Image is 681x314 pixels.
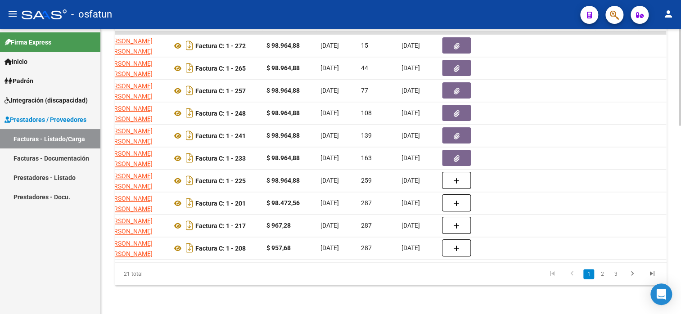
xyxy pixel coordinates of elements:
[104,172,153,190] span: [PERSON_NAME] [PERSON_NAME]
[361,222,372,229] span: 287
[104,37,153,55] span: [PERSON_NAME] [PERSON_NAME]
[5,115,86,125] span: Prestadores / Proveedores
[320,222,339,229] span: [DATE]
[266,42,300,49] strong: $ 98.964,88
[104,195,153,212] span: [PERSON_NAME] [PERSON_NAME]
[195,87,246,94] strong: Factura C: 1 - 257
[361,177,372,184] span: 259
[104,127,153,145] span: [PERSON_NAME] [PERSON_NAME]
[401,109,420,117] span: [DATE]
[104,36,165,55] div: 27392299349
[266,64,300,72] strong: $ 98.964,88
[401,87,420,94] span: [DATE]
[609,266,622,282] li: page 3
[195,177,246,184] strong: Factura C: 1 - 225
[195,42,246,49] strong: Factura C: 1 - 272
[5,76,33,86] span: Padrón
[195,155,246,162] strong: Factura C: 1 - 233
[104,150,153,167] span: [PERSON_NAME] [PERSON_NAME]
[361,132,372,139] span: 139
[104,103,165,122] div: 27392299349
[320,199,339,206] span: [DATE]
[104,217,153,235] span: [PERSON_NAME] [PERSON_NAME]
[195,132,246,139] strong: Factura C: 1 - 241
[104,58,165,77] div: 27392299349
[104,193,165,212] div: 27392299349
[663,9,674,19] mat-icon: person
[595,266,609,282] li: page 2
[184,218,195,233] i: Descargar documento
[597,269,608,279] a: 2
[266,199,300,206] strong: $ 98.472,56
[650,283,672,305] div: Open Intercom Messenger
[195,245,246,252] strong: Factura C: 1 - 208
[5,95,88,105] span: Integración (discapacidad)
[104,126,165,145] div: 27392299349
[401,42,420,49] span: [DATE]
[184,128,195,143] i: Descargar documento
[401,244,420,251] span: [DATE]
[266,222,291,229] strong: $ 967,28
[184,83,195,98] i: Descargar documento
[361,199,372,206] span: 287
[104,238,165,257] div: 27392299349
[104,105,153,122] span: [PERSON_NAME] [PERSON_NAME]
[361,64,368,72] span: 44
[361,109,372,117] span: 108
[184,61,195,75] i: Descargar documento
[320,244,339,251] span: [DATE]
[361,154,372,161] span: 163
[184,151,195,165] i: Descargar documento
[115,263,224,285] div: 21 total
[266,87,300,94] strong: $ 98.964,88
[320,64,339,72] span: [DATE]
[320,42,339,49] span: [DATE]
[361,87,368,94] span: 77
[104,81,165,100] div: 27392299349
[320,87,339,94] span: [DATE]
[104,82,153,100] span: [PERSON_NAME] [PERSON_NAME]
[184,173,195,188] i: Descargar documento
[644,269,661,279] a: go to last page
[104,240,153,257] span: [PERSON_NAME] [PERSON_NAME]
[195,65,246,72] strong: Factura C: 1 - 265
[104,216,165,235] div: 27392299349
[610,269,621,279] a: 3
[104,148,165,167] div: 27392299349
[184,241,195,255] i: Descargar documento
[320,109,339,117] span: [DATE]
[401,64,420,72] span: [DATE]
[71,4,112,24] span: - osfatun
[583,269,594,279] a: 1
[7,9,18,19] mat-icon: menu
[195,110,246,117] strong: Factura C: 1 - 248
[266,109,300,117] strong: $ 98.964,88
[361,244,372,251] span: 287
[564,269,581,279] a: go to previous page
[266,154,300,161] strong: $ 98.964,88
[184,196,195,210] i: Descargar documento
[104,60,153,77] span: [PERSON_NAME] [PERSON_NAME]
[401,177,420,184] span: [DATE]
[195,222,246,229] strong: Factura C: 1 - 217
[361,42,368,49] span: 15
[266,177,300,184] strong: $ 98.964,88
[266,244,291,251] strong: $ 957,68
[195,200,246,207] strong: Factura C: 1 - 201
[544,269,561,279] a: go to first page
[104,171,165,190] div: 27392299349
[624,269,641,279] a: go to next page
[320,177,339,184] span: [DATE]
[320,132,339,139] span: [DATE]
[266,132,300,139] strong: $ 98.964,88
[401,154,420,161] span: [DATE]
[401,222,420,229] span: [DATE]
[320,154,339,161] span: [DATE]
[582,266,595,282] li: page 1
[184,38,195,53] i: Descargar documento
[184,106,195,120] i: Descargar documento
[5,57,27,67] span: Inicio
[401,132,420,139] span: [DATE]
[5,37,51,47] span: Firma Express
[401,199,420,206] span: [DATE]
